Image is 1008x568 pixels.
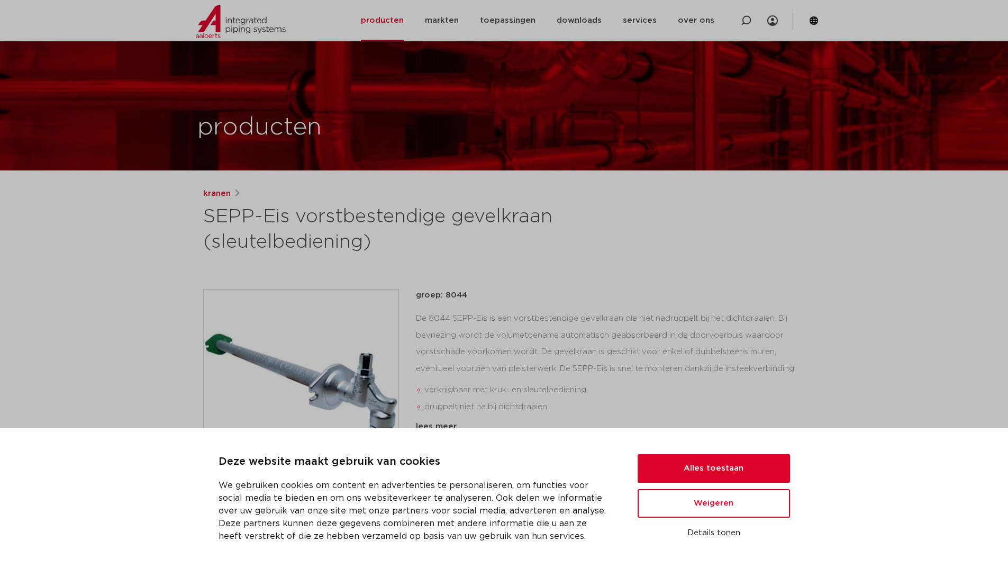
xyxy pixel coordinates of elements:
img: Product Image for SEPP-Eis vorstbestendige gevelkraan (sleutelbediening) [204,290,398,484]
li: druppelt niet na bij dichtdraaien [424,399,805,416]
button: Details tonen [638,524,790,542]
li: verkrijgbaar met kruk- en sleutelbediening. [424,382,805,399]
h1: producten [197,111,322,145]
button: Alles toestaan [638,454,790,483]
a: kranen [203,187,231,200]
li: eenvoudige en snelle montage dankzij insteekverbinding [424,416,805,432]
h1: SEPP-Eis vorstbestendige gevelkraan (sleutelbediening) [203,204,601,255]
div: lees meer [416,420,805,433]
p: We gebruiken cookies om content en advertenties te personaliseren, om functies voor social media ... [219,479,612,543]
p: Deze website maakt gebruik van cookies [219,454,612,471]
p: groep: 8044 [416,289,805,302]
button: Weigeren [638,489,790,518]
div: De 8044 SEPP-Eis is een vorstbestendige gevelkraan die niet nadruppelt bij het dichtdraaien. Bij ... [416,310,805,416]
